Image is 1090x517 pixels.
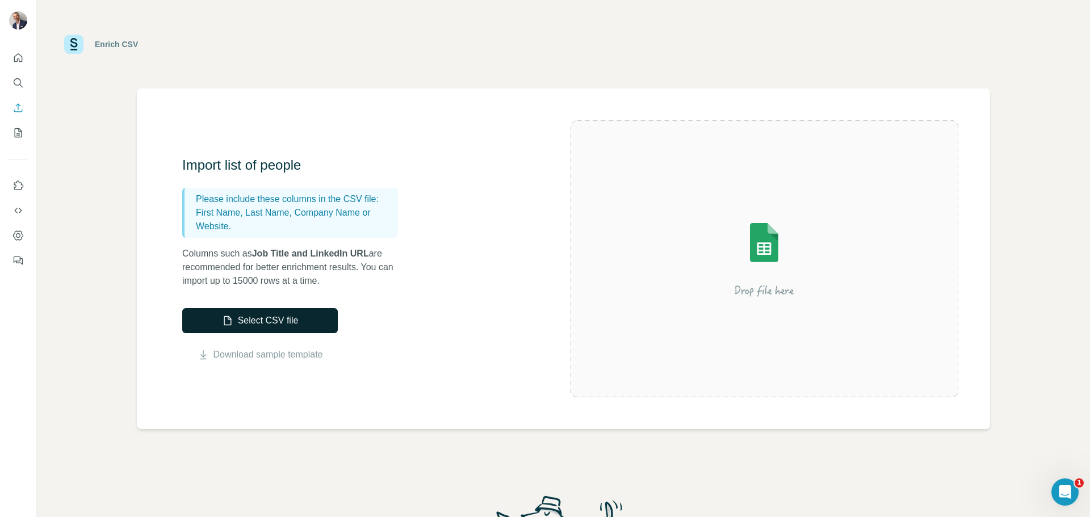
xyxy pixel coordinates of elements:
span: 1 [1075,478,1084,487]
a: Download sample template [213,348,323,362]
span: Job Title and LinkedIn URL [252,249,369,258]
button: Enrich CSV [9,98,27,118]
p: Columns such as are recommended for better enrichment results. You can import up to 15000 rows at... [182,247,409,288]
p: First Name, Last Name, Company Name or Website. [196,206,393,233]
button: Select CSV file [182,308,338,333]
button: Use Surfe on LinkedIn [9,175,27,196]
img: Surfe Illustration - Drop file here or select below [662,191,866,327]
p: Please include these columns in the CSV file: [196,192,393,206]
button: Quick start [9,48,27,68]
img: Avatar [9,11,27,30]
iframe: Intercom live chat [1051,478,1079,506]
img: Surfe Logo [64,35,83,54]
button: Feedback [9,250,27,271]
button: Search [9,73,27,93]
div: Enrich CSV [95,39,138,50]
button: Download sample template [182,348,338,362]
button: Use Surfe API [9,200,27,221]
button: Dashboard [9,225,27,246]
button: My lists [9,123,27,143]
h3: Import list of people [182,156,409,174]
